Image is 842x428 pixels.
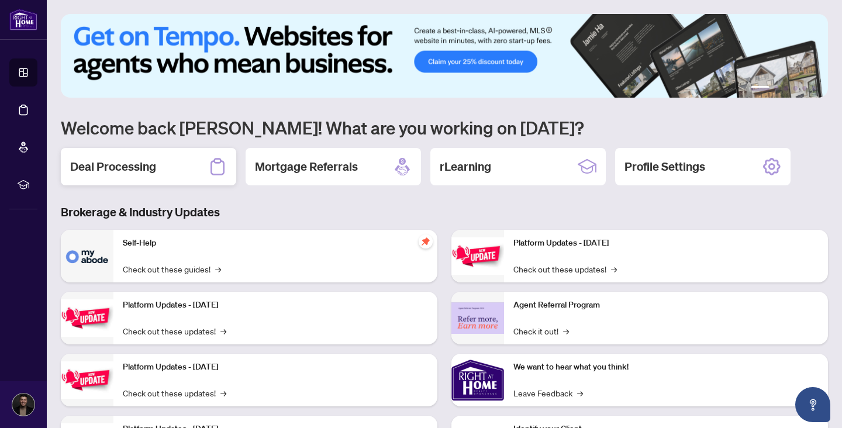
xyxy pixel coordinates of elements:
[451,302,504,334] img: Agent Referral Program
[215,263,221,275] span: →
[774,86,779,91] button: 2
[61,299,113,336] img: Platform Updates - September 16, 2025
[795,387,830,422] button: Open asap
[784,86,788,91] button: 3
[12,394,34,416] img: Profile Icon
[611,263,617,275] span: →
[513,325,569,337] a: Check it out!→
[123,263,221,275] a: Check out these guides!→
[812,86,816,91] button: 6
[793,86,798,91] button: 4
[9,9,37,30] img: logo
[624,158,705,175] h2: Profile Settings
[802,86,807,91] button: 5
[123,299,428,312] p: Platform Updates - [DATE]
[451,354,504,406] img: We want to hear what you think!
[440,158,491,175] h2: rLearning
[123,361,428,374] p: Platform Updates - [DATE]
[513,386,583,399] a: Leave Feedback→
[577,386,583,399] span: →
[220,325,226,337] span: →
[563,325,569,337] span: →
[751,86,769,91] button: 1
[513,361,819,374] p: We want to hear what you think!
[451,237,504,274] img: Platform Updates - June 23, 2025
[123,325,226,337] a: Check out these updates!→
[61,204,828,220] h3: Brokerage & Industry Updates
[123,237,428,250] p: Self-Help
[220,386,226,399] span: →
[61,116,828,139] h1: Welcome back [PERSON_NAME]! What are you working on [DATE]?
[419,234,433,248] span: pushpin
[61,230,113,282] img: Self-Help
[61,14,828,98] img: Slide 0
[123,386,226,399] a: Check out these updates!→
[513,237,819,250] p: Platform Updates - [DATE]
[70,158,156,175] h2: Deal Processing
[513,263,617,275] a: Check out these updates!→
[513,299,819,312] p: Agent Referral Program
[61,361,113,398] img: Platform Updates - July 21, 2025
[255,158,358,175] h2: Mortgage Referrals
